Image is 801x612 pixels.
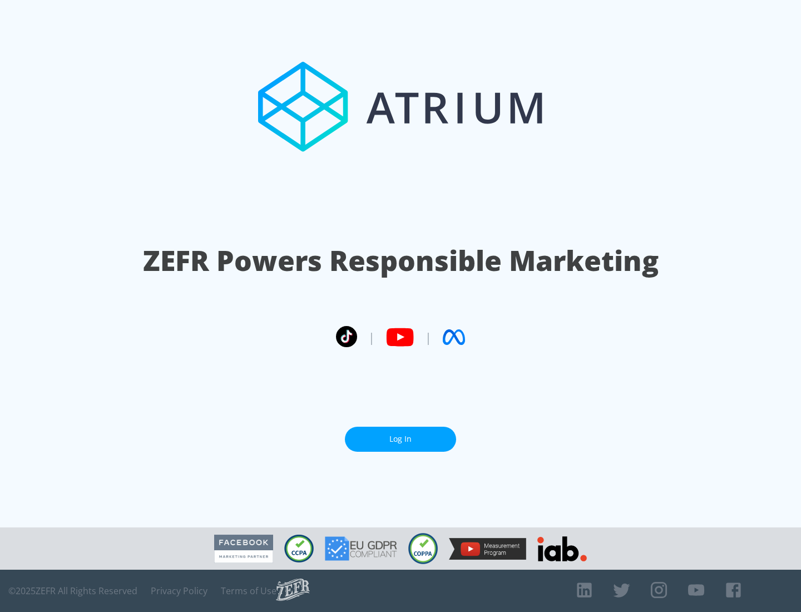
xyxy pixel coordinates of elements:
img: GDPR Compliant [325,536,397,561]
span: | [368,329,375,346]
h1: ZEFR Powers Responsible Marketing [143,241,659,280]
img: Facebook Marketing Partner [214,535,273,563]
img: IAB [537,536,587,561]
span: © 2025 ZEFR All Rights Reserved [8,585,137,596]
a: Terms of Use [221,585,276,596]
img: YouTube Measurement Program [449,538,526,560]
a: Privacy Policy [151,585,207,596]
span: | [425,329,432,346]
img: COPPA Compliant [408,533,438,564]
a: Log In [345,427,456,452]
img: CCPA Compliant [284,535,314,562]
